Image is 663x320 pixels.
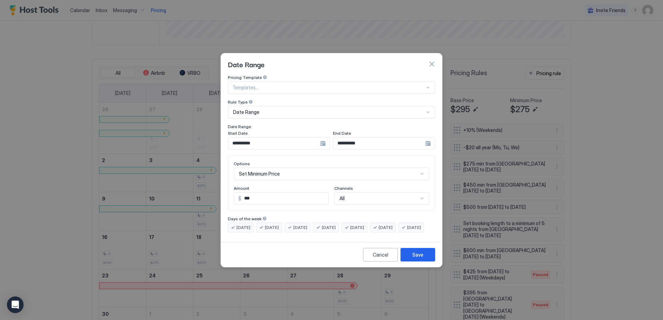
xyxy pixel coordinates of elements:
[228,124,251,129] span: Date Range
[333,137,425,149] input: Input Field
[339,195,345,202] span: All
[233,109,259,115] span: Date Range
[238,195,241,202] span: $
[265,224,279,231] span: [DATE]
[379,224,393,231] span: [DATE]
[228,137,320,149] input: Input Field
[401,248,435,261] button: Save
[228,75,262,80] span: Pricing Template
[228,216,261,221] span: Days of the week
[241,193,328,204] input: Input Field
[407,224,421,231] span: [DATE]
[322,224,336,231] span: [DATE]
[333,131,351,136] span: End Date
[236,224,250,231] span: [DATE]
[293,224,307,231] span: [DATE]
[412,251,423,258] div: Save
[373,251,388,258] div: Cancel
[234,161,250,166] span: Options
[334,186,353,191] span: Channels
[234,186,249,191] span: Amount
[228,99,248,105] span: Rule Type
[228,131,248,136] span: Start Date
[239,171,280,177] span: Set Minimum Price
[7,296,24,313] div: Open Intercom Messenger
[363,248,398,261] button: Cancel
[228,59,265,69] span: Date Range
[350,224,364,231] span: [DATE]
